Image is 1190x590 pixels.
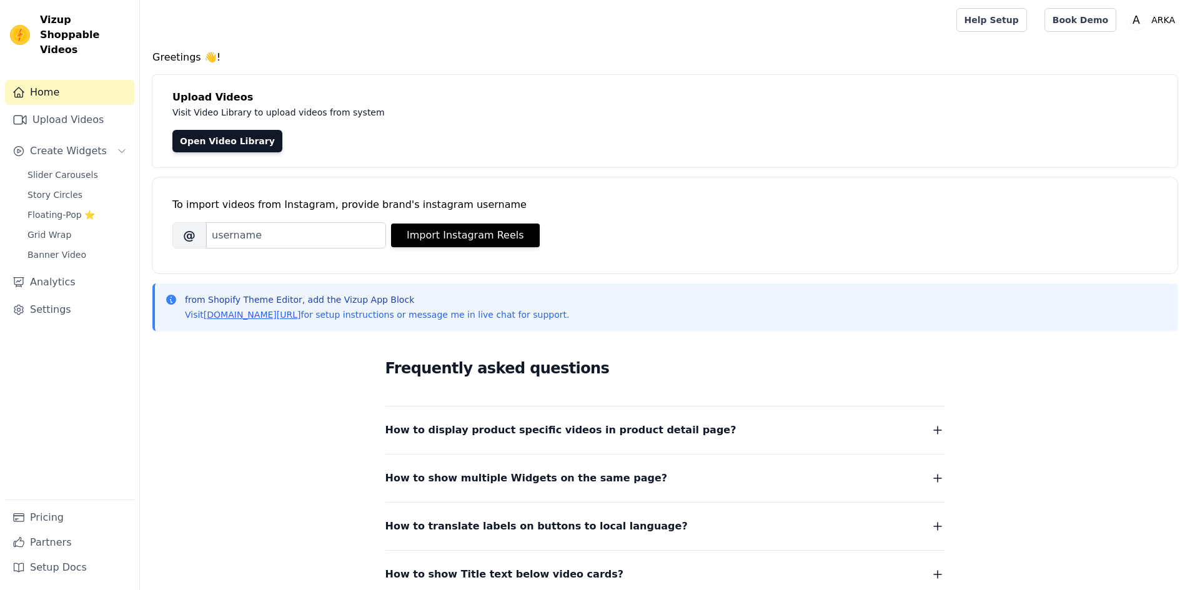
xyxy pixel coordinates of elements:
button: How to show Title text below video cards? [385,566,945,583]
a: Book Demo [1044,8,1116,32]
p: ARKA [1146,9,1180,31]
span: How to display product specific videos in product detail page? [385,421,736,439]
button: How to display product specific videos in product detail page? [385,421,945,439]
span: @ [172,222,206,248]
a: Grid Wrap [20,226,134,243]
button: Create Widgets [5,139,134,164]
span: How to show multiple Widgets on the same page? [385,470,668,487]
button: A ARKA [1126,9,1180,31]
img: Vizup [10,25,30,45]
p: Visit Video Library to upload videos from system [172,105,732,120]
p: from Shopify Theme Editor, add the Vizup App Block [185,293,569,306]
a: [DOMAIN_NAME][URL] [204,310,301,320]
button: Import Instagram Reels [391,224,540,247]
a: Home [5,80,134,105]
a: Upload Videos [5,107,134,132]
a: Help Setup [956,8,1027,32]
a: Partners [5,530,134,555]
input: username [206,222,386,248]
a: Slider Carousels [20,166,134,184]
a: Open Video Library [172,130,282,152]
h4: Greetings 👋! [152,50,1178,65]
a: Setup Docs [5,555,134,580]
p: Visit for setup instructions or message me in live chat for support. [185,308,569,321]
span: Create Widgets [30,144,107,159]
span: Floating-Pop ⭐ [27,209,95,221]
a: Analytics [5,270,134,295]
div: To import videos from Instagram, provide brand's instagram username [172,197,1158,212]
a: Banner Video [20,246,134,263]
button: How to show multiple Widgets on the same page? [385,470,945,487]
span: Grid Wrap [27,229,71,241]
span: Slider Carousels [27,169,98,181]
span: Banner Video [27,248,86,261]
a: Story Circles [20,186,134,204]
span: How to translate labels on buttons to local language? [385,518,688,535]
a: Settings [5,297,134,322]
span: Vizup Shoppable Videos [40,12,129,57]
span: How to show Title text below video cards? [385,566,624,583]
a: Floating-Pop ⭐ [20,206,134,224]
span: Story Circles [27,189,82,201]
h4: Upload Videos [172,90,1158,105]
a: Pricing [5,505,134,530]
text: A [1133,14,1140,26]
button: How to translate labels on buttons to local language? [385,518,945,535]
h2: Frequently asked questions [385,356,945,381]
